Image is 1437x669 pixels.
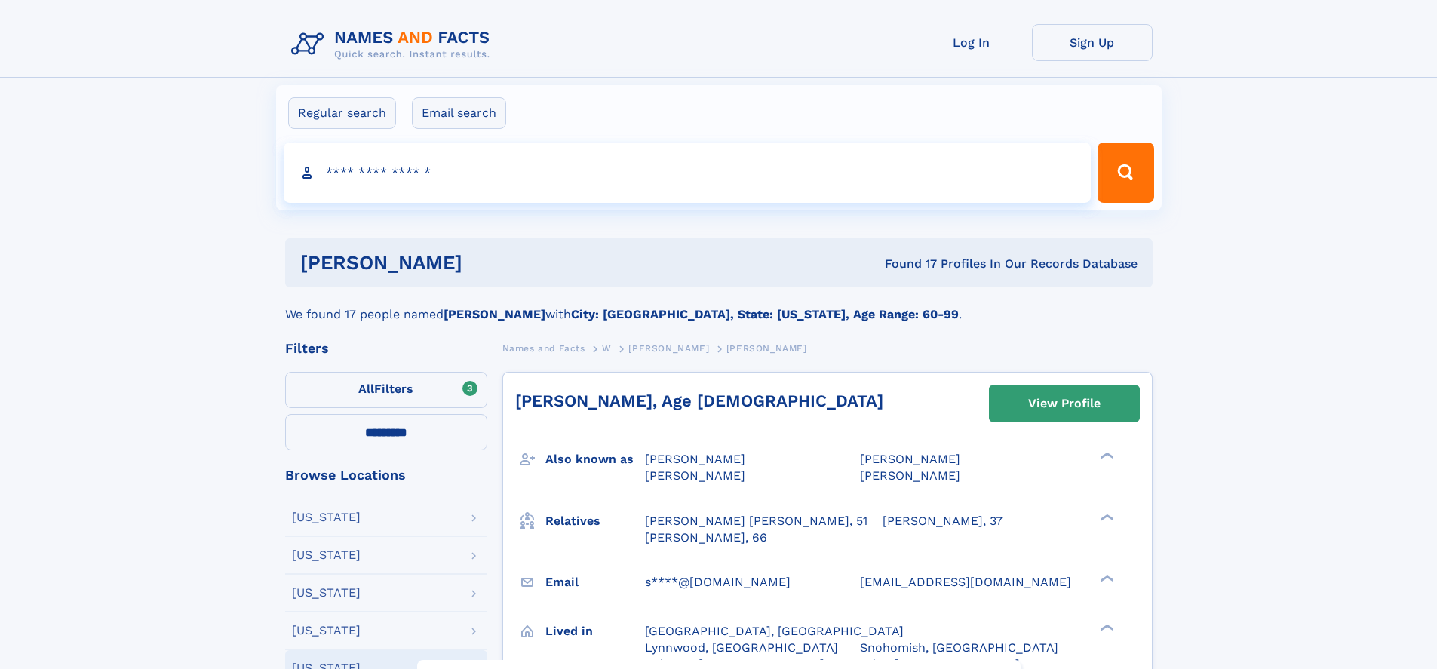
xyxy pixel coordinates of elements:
a: Sign Up [1032,24,1153,61]
div: Found 17 Profiles In Our Records Database [674,256,1138,272]
a: [PERSON_NAME], 66 [645,529,767,546]
button: Search Button [1098,143,1153,203]
div: Filters [285,342,487,355]
input: search input [284,143,1092,203]
a: W [602,339,612,358]
span: W [602,343,612,354]
span: [PERSON_NAME] [645,468,745,483]
span: All [358,382,374,396]
span: [PERSON_NAME] [645,452,745,466]
a: [PERSON_NAME], Age [DEMOGRAPHIC_DATA] [515,391,883,410]
div: ❯ [1097,573,1115,583]
a: View Profile [990,385,1139,422]
span: [EMAIL_ADDRESS][DOMAIN_NAME] [860,575,1071,589]
img: Logo Names and Facts [285,24,502,65]
div: Browse Locations [285,468,487,482]
div: ❯ [1097,512,1115,522]
div: [US_STATE] [292,625,361,637]
div: We found 17 people named with . [285,287,1153,324]
label: Filters [285,372,487,408]
span: [PERSON_NAME] [860,468,960,483]
span: [PERSON_NAME] [860,452,960,466]
h1: [PERSON_NAME] [300,253,674,272]
div: [US_STATE] [292,587,361,599]
h3: Relatives [545,508,645,534]
a: Log In [911,24,1032,61]
span: [PERSON_NAME] [628,343,709,354]
div: ❯ [1097,451,1115,461]
span: [PERSON_NAME] [726,343,807,354]
h3: Also known as [545,447,645,472]
h3: Email [545,569,645,595]
a: [PERSON_NAME], 37 [883,513,1003,529]
div: ❯ [1097,622,1115,632]
div: [US_STATE] [292,511,361,523]
b: [PERSON_NAME] [444,307,545,321]
span: Snohomish, [GEOGRAPHIC_DATA] [860,640,1058,655]
div: View Profile [1028,386,1101,421]
h3: Lived in [545,618,645,644]
label: Email search [412,97,506,129]
span: Lynnwood, [GEOGRAPHIC_DATA] [645,640,838,655]
label: Regular search [288,97,396,129]
b: City: [GEOGRAPHIC_DATA], State: [US_STATE], Age Range: 60-99 [571,307,959,321]
a: [PERSON_NAME] [628,339,709,358]
span: [GEOGRAPHIC_DATA], [GEOGRAPHIC_DATA] [645,624,904,638]
div: [US_STATE] [292,549,361,561]
a: [PERSON_NAME] [PERSON_NAME], 51 [645,513,867,529]
a: Names and Facts [502,339,585,358]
